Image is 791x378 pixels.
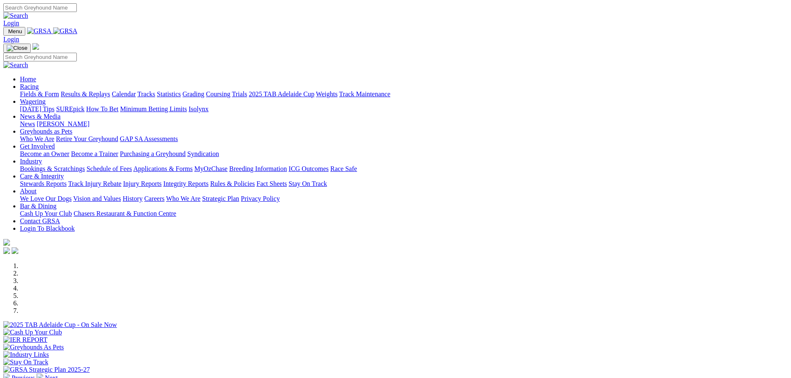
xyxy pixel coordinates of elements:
a: Bar & Dining [20,202,56,210]
a: Applications & Forms [133,165,193,172]
img: GRSA Strategic Plan 2025-27 [3,366,90,373]
a: Become a Trainer [71,150,118,157]
a: Cash Up Your Club [20,210,72,217]
a: Statistics [157,90,181,98]
a: Purchasing a Greyhound [120,150,186,157]
a: Track Injury Rebate [68,180,121,187]
div: Care & Integrity [20,180,788,188]
a: Track Maintenance [339,90,390,98]
a: Syndication [187,150,219,157]
a: About [20,188,37,195]
a: MyOzChase [194,165,228,172]
a: Industry [20,158,42,165]
a: Care & Integrity [20,173,64,180]
a: Trials [232,90,247,98]
img: Cash Up Your Club [3,329,62,336]
a: Tracks [137,90,155,98]
input: Search [3,53,77,61]
a: Grading [183,90,204,98]
a: Greyhounds as Pets [20,128,72,135]
a: Retire Your Greyhound [56,135,118,142]
a: News & Media [20,113,61,120]
div: Racing [20,90,788,98]
a: Integrity Reports [163,180,208,187]
a: Race Safe [330,165,357,172]
img: 2025 TAB Adelaide Cup - On Sale Now [3,321,117,329]
a: [DATE] Tips [20,105,54,112]
a: Weights [316,90,338,98]
div: Bar & Dining [20,210,788,217]
img: Search [3,61,28,69]
a: Calendar [112,90,136,98]
a: News [20,120,35,127]
div: News & Media [20,120,788,128]
img: Close [7,45,27,51]
a: Injury Reports [123,180,162,187]
a: Login [3,36,19,43]
a: Chasers Restaurant & Function Centre [73,210,176,217]
img: logo-grsa-white.png [32,43,39,50]
a: How To Bet [86,105,119,112]
a: Vision and Values [73,195,121,202]
a: History [122,195,142,202]
div: Industry [20,165,788,173]
img: GRSA [27,27,51,35]
div: Wagering [20,105,788,113]
a: Stewards Reports [20,180,66,187]
a: Bookings & Scratchings [20,165,85,172]
img: Stay On Track [3,358,48,366]
a: Privacy Policy [241,195,280,202]
a: Careers [144,195,164,202]
a: Fields & Form [20,90,59,98]
a: Contact GRSA [20,217,60,224]
a: Coursing [206,90,230,98]
a: Who We Are [20,135,54,142]
a: ICG Outcomes [289,165,328,172]
button: Toggle navigation [3,44,31,53]
div: Get Involved [20,150,788,158]
a: Breeding Information [229,165,287,172]
a: Login [3,20,19,27]
a: Who We Are [166,195,201,202]
a: Home [20,76,36,83]
a: GAP SA Assessments [120,135,178,142]
img: Industry Links [3,351,49,358]
img: logo-grsa-white.png [3,239,10,246]
img: Search [3,12,28,20]
a: 2025 TAB Adelaide Cup [249,90,314,98]
a: Racing [20,83,39,90]
img: IER REPORT [3,336,47,344]
a: Rules & Policies [210,180,255,187]
a: SUREpick [56,105,84,112]
a: [PERSON_NAME] [37,120,89,127]
a: Login To Blackbook [20,225,75,232]
img: twitter.svg [12,247,18,254]
a: Wagering [20,98,46,105]
a: Become an Owner [20,150,69,157]
input: Search [3,3,77,12]
a: Isolynx [189,105,208,112]
a: Minimum Betting Limits [120,105,187,112]
a: Get Involved [20,143,55,150]
span: Menu [8,28,22,34]
img: facebook.svg [3,247,10,254]
img: GRSA [53,27,78,35]
a: Strategic Plan [202,195,239,202]
a: We Love Our Dogs [20,195,71,202]
a: Schedule of Fees [86,165,132,172]
div: About [20,195,788,202]
img: Greyhounds As Pets [3,344,64,351]
div: Greyhounds as Pets [20,135,788,143]
a: Results & Replays [61,90,110,98]
a: Stay On Track [289,180,327,187]
button: Toggle navigation [3,27,25,36]
a: Fact Sheets [257,180,287,187]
